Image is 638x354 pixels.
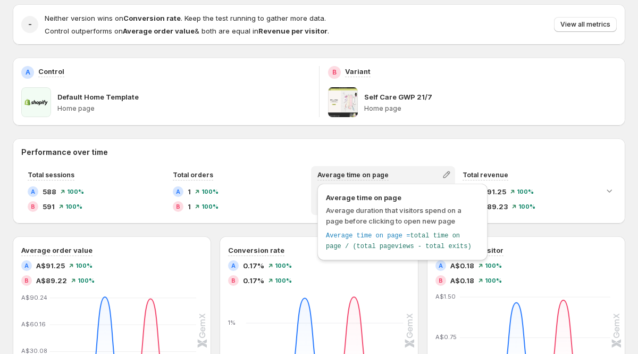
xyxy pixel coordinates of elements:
[317,171,389,179] span: Average time on page
[485,277,502,284] span: 100 %
[188,186,191,197] span: 1
[36,275,67,286] span: A$89.22
[228,319,236,326] text: 1%
[228,245,284,256] h3: Conversion rate
[554,17,617,32] button: View all metrics
[21,87,51,117] img: Default Home Template
[28,19,32,30] h2: -
[243,260,264,271] span: 0.17%
[231,277,236,284] h2: B
[231,262,236,269] h2: A
[485,262,502,269] span: 100 %
[21,147,617,158] h2: Performance over time
[518,203,535,210] span: 100 %
[477,201,508,212] span: A$89.23
[43,201,55,212] span: 591
[78,277,95,284] span: 100 %
[26,68,30,77] h2: A
[202,203,219,210] span: 100 %
[275,262,292,269] span: 100 %
[435,293,456,300] text: A$1.50
[364,92,432,102] p: Self Care GWP 21/7
[43,186,56,197] span: 588
[176,188,180,195] h2: A
[21,245,93,256] h3: Average order value
[258,27,328,35] strong: Revenue per visitor
[463,171,508,179] span: Total revenue
[75,262,93,269] span: 100 %
[188,201,191,212] span: 1
[243,275,264,286] span: 0.17%
[21,320,46,328] text: A$60.16
[328,87,358,117] img: Self Care GWP 21/7
[326,232,410,240] span: Average time on page =
[364,104,617,113] p: Home page
[517,188,534,195] span: 100 %
[24,277,29,284] h2: B
[67,188,84,195] span: 100 %
[439,262,443,269] h2: A
[28,171,74,179] span: Total sessions
[123,27,195,35] strong: Average order value
[435,334,457,341] text: A$0.75
[326,206,461,225] span: Average duration that visitors spend on a page before clicking to open new page
[57,92,139,102] p: Default Home Template
[36,260,65,271] span: A$91.25
[65,203,82,210] span: 100 %
[202,188,219,195] span: 100 %
[38,66,64,77] p: Control
[123,14,181,22] strong: Conversion rate
[21,294,48,301] text: A$90.24
[31,188,35,195] h2: A
[45,14,326,22] span: Neither version wins on . Keep the test running to gather more data.
[450,275,474,286] span: A$0.18
[602,183,617,198] button: Expand chart
[57,104,310,113] p: Home page
[45,27,329,35] span: Control outperforms on & both are equal in .
[345,66,371,77] p: Variant
[560,20,610,29] span: View all metrics
[24,262,29,269] h2: A
[332,68,337,77] h2: B
[176,203,180,210] h2: B
[326,192,479,203] span: Average time on page
[173,171,213,179] span: Total orders
[439,277,443,284] h2: B
[275,277,292,284] span: 100 %
[31,203,35,210] h2: B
